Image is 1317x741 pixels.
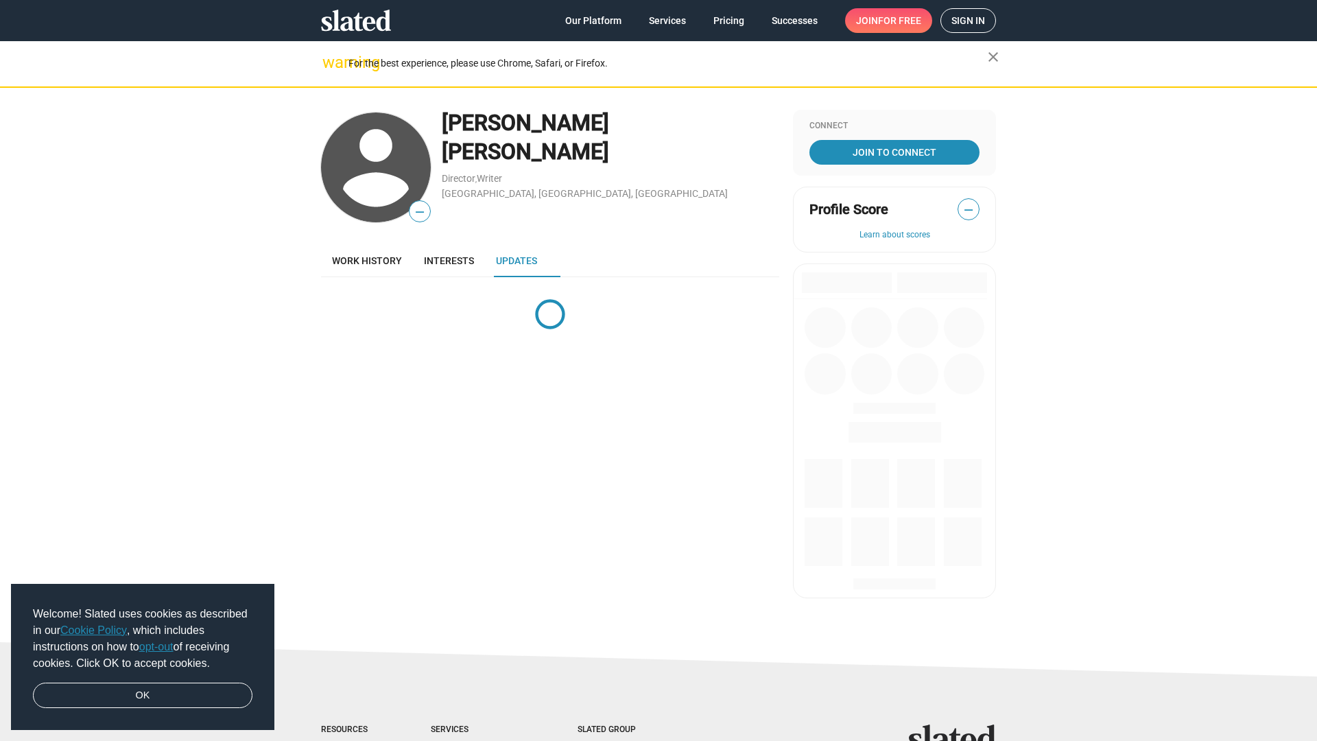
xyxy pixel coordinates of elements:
div: Resources [321,725,376,736]
mat-icon: close [985,49,1001,65]
div: Slated Group [578,725,671,736]
a: Director [442,173,475,184]
a: Updates [485,244,548,277]
a: Join To Connect [809,140,980,165]
span: Pricing [713,8,744,33]
a: opt-out [139,641,174,652]
a: Cookie Policy [60,624,127,636]
button: Learn about scores [809,230,980,241]
span: Join [856,8,921,33]
span: for free [878,8,921,33]
span: Profile Score [809,200,888,219]
span: Services [649,8,686,33]
a: Writer [477,173,502,184]
span: — [958,201,979,219]
span: Successes [772,8,818,33]
mat-icon: warning [322,54,339,71]
div: cookieconsent [11,584,274,731]
span: Interests [424,255,474,266]
span: Sign in [951,9,985,32]
span: Join To Connect [812,140,977,165]
div: Connect [809,121,980,132]
div: Services [431,725,523,736]
a: Successes [761,8,829,33]
span: Welcome! Slated uses cookies as described in our , which includes instructions on how to of recei... [33,606,252,672]
div: For the best experience, please use Chrome, Safari, or Firefox. [348,54,988,73]
a: Work history [321,244,413,277]
a: Pricing [702,8,755,33]
a: dismiss cookie message [33,683,252,709]
a: Interests [413,244,485,277]
a: [GEOGRAPHIC_DATA], [GEOGRAPHIC_DATA], [GEOGRAPHIC_DATA] [442,188,728,199]
span: , [475,176,477,183]
a: Our Platform [554,8,632,33]
span: Work history [332,255,402,266]
a: Services [638,8,697,33]
span: Our Platform [565,8,621,33]
div: [PERSON_NAME] [PERSON_NAME] [442,108,779,167]
span: — [410,203,430,221]
a: Joinfor free [845,8,932,33]
a: Sign in [940,8,996,33]
span: Updates [496,255,537,266]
